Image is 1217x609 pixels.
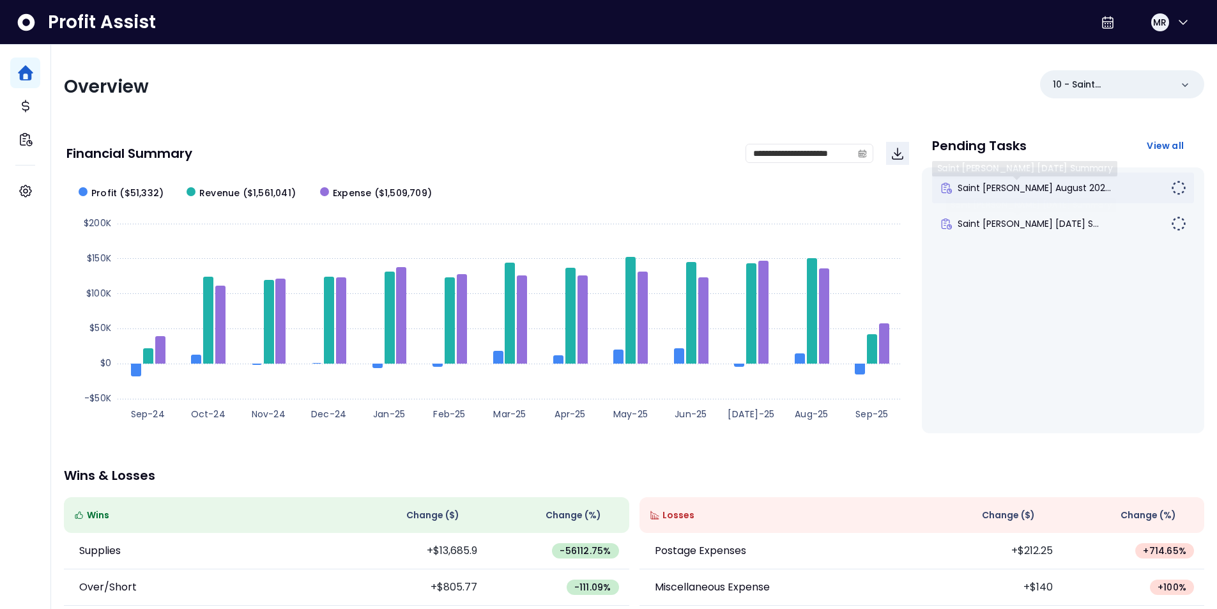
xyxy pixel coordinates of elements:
[346,533,487,569] td: +$13,685.9
[922,533,1063,569] td: +$212.25
[1147,139,1184,152] span: View all
[91,187,164,200] span: Profit ($51,332)
[66,147,192,160] p: Financial Summary
[373,408,405,420] text: Jan-25
[1053,78,1171,91] p: 10 - Saint [PERSON_NAME]
[64,469,1204,482] p: Wins & Losses
[958,181,1111,194] span: Saint [PERSON_NAME] August 202...
[333,187,432,200] span: Expense ($1,509,709)
[560,544,611,557] span: -56112.75 %
[546,509,601,522] span: Change (%)
[79,543,121,559] p: Supplies
[89,321,111,334] text: $50K
[48,11,156,34] span: Profit Assist
[922,569,1063,606] td: +$140
[87,509,109,522] span: Wins
[1153,16,1167,29] span: MR
[84,217,111,229] text: $200K
[675,408,707,420] text: Jun-25
[87,252,111,265] text: $150K
[86,287,111,300] text: $100K
[858,149,867,158] svg: calendar
[84,392,111,405] text: -$50K
[1171,216,1186,231] img: Not yet Started
[795,408,828,420] text: Aug-25
[958,217,1099,230] span: Saint [PERSON_NAME] [DATE] S...
[191,408,226,420] text: Oct-24
[1121,509,1176,522] span: Change (%)
[886,142,909,165] button: Download
[728,408,774,420] text: [DATE]-25
[1158,581,1186,594] span: + 100 %
[1137,134,1194,157] button: View all
[982,509,1035,522] span: Change ( $ )
[64,74,149,99] span: Overview
[493,408,526,420] text: Mar-25
[662,509,694,522] span: Losses
[555,408,585,420] text: Apr-25
[433,408,465,420] text: Feb-25
[131,408,165,420] text: Sep-24
[1171,180,1186,196] img: Not yet Started
[406,509,459,522] span: Change ( $ )
[574,581,611,594] span: -111.09 %
[855,408,888,420] text: Sep-25
[613,408,648,420] text: May-25
[252,408,286,420] text: Nov-24
[199,187,296,200] span: Revenue ($1,561,041)
[1143,544,1186,557] span: + 714.65 %
[655,580,770,595] p: Miscellaneous Expense
[655,543,746,559] p: Postage Expenses
[311,408,346,420] text: Dec-24
[346,569,487,606] td: +$805.77
[100,357,111,369] text: $0
[79,580,137,595] p: Over/Short
[932,139,1027,152] p: Pending Tasks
